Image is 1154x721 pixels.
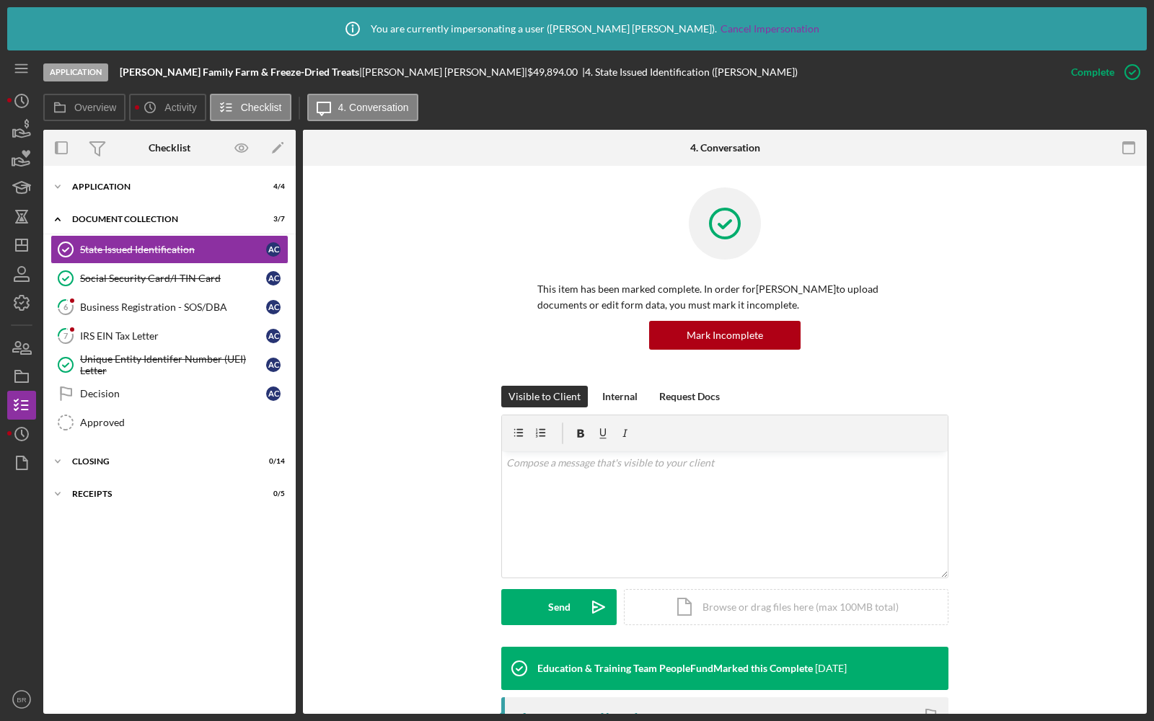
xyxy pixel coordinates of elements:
[537,663,813,674] div: Education & Training Team PeopleFund Marked this Complete
[80,330,266,342] div: IRS EIN Tax Letter
[43,94,125,121] button: Overview
[80,301,266,313] div: Business Registration - SOS/DBA
[63,331,69,340] tspan: 7
[548,589,571,625] div: Send
[259,215,285,224] div: 3 / 7
[50,350,288,379] a: Unique Entity Identifer Number (UEI) LetterAC
[72,182,249,191] div: Application
[1057,58,1147,87] button: Complete
[7,685,36,714] button: BR
[210,94,291,121] button: Checklist
[17,696,26,704] text: BR
[266,271,281,286] div: A C
[120,66,362,78] div: |
[501,589,617,625] button: Send
[1071,58,1114,87] div: Complete
[259,182,285,191] div: 4 / 4
[50,264,288,293] a: Social Security Card/I-TIN CardAC
[582,66,798,78] div: | 4. State Issued Identification ([PERSON_NAME])
[50,408,288,437] a: Approved
[80,388,266,399] div: Decision
[80,417,288,428] div: Approved
[80,273,266,284] div: Social Security Card/I-TIN Card
[43,63,108,81] div: Application
[120,66,359,78] b: [PERSON_NAME] Family Farm & Freeze-Dried Treats
[266,300,281,314] div: A C
[63,302,69,311] tspan: 6
[508,386,581,407] div: Visible to Client
[50,235,288,264] a: State Issued IdentificationAC
[537,281,912,314] p: This item has been marked complete. In order for [PERSON_NAME] to upload documents or edit form d...
[649,321,801,350] button: Mark Incomplete
[652,386,727,407] button: Request Docs
[74,102,116,113] label: Overview
[266,358,281,372] div: A C
[595,386,645,407] button: Internal
[149,142,190,154] div: Checklist
[129,94,206,121] button: Activity
[527,66,582,78] div: $49,894.00
[72,457,249,466] div: Closing
[80,244,266,255] div: State Issued Identification
[687,321,763,350] div: Mark Incomplete
[362,66,527,78] div: [PERSON_NAME] [PERSON_NAME] |
[72,490,249,498] div: Receipts
[501,386,588,407] button: Visible to Client
[50,379,288,408] a: DecisionAC
[307,94,418,121] button: 4. Conversation
[338,102,409,113] label: 4. Conversation
[266,242,281,257] div: A C
[815,663,847,674] time: 2025-07-01 03:30
[50,293,288,322] a: 6Business Registration - SOS/DBAAC
[659,386,720,407] div: Request Docs
[266,386,281,401] div: A C
[266,329,281,343] div: A C
[335,11,819,47] div: You are currently impersonating a user ( [PERSON_NAME] [PERSON_NAME] ).
[80,353,266,376] div: Unique Entity Identifer Number (UEI) Letter
[602,386,638,407] div: Internal
[164,102,196,113] label: Activity
[690,142,760,154] div: 4. Conversation
[259,490,285,498] div: 0 / 5
[241,102,282,113] label: Checklist
[50,322,288,350] a: 7IRS EIN Tax LetterAC
[721,23,819,35] a: Cancel Impersonation
[72,215,249,224] div: Document Collection
[259,457,285,466] div: 0 / 14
